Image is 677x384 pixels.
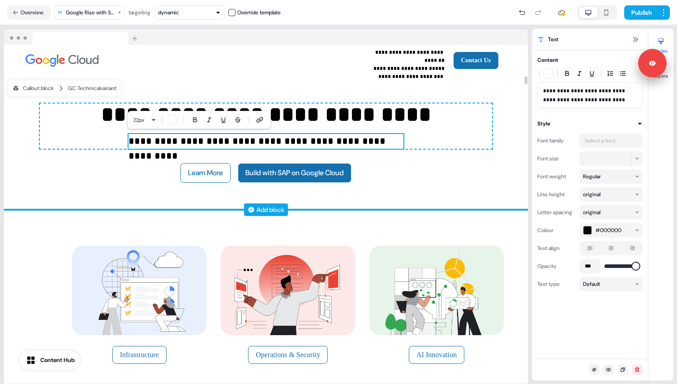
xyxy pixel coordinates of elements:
[583,280,600,289] div: Default
[20,351,80,370] button: Content Hub
[537,56,558,65] div: Content
[596,226,621,235] span: #000000
[72,246,206,335] img: Image
[237,8,281,17] div: Override template
[648,34,673,54] button: Styles
[40,356,75,365] div: Content Hub
[26,54,99,67] img: Image
[369,246,504,335] img: Image
[537,169,576,184] div: Font weight
[537,223,576,237] div: Colour
[454,52,499,69] button: Contact Us
[537,205,576,220] div: Letter spacing
[158,8,179,17] div: dynamic
[221,246,355,335] img: Image
[257,205,284,214] div: Add block
[66,8,115,17] div: Google Rise with SAP on Google Cloud
[180,163,351,183] div: Learn MoreBuild with SAP on Google Cloud
[12,84,54,93] div: Callout block
[369,246,504,364] div: ImageAI Innovation
[537,119,643,128] button: Style
[579,134,643,148] button: Select a font
[409,346,464,364] button: AI Innovation
[583,172,601,181] div: Regular
[537,134,576,148] div: Font family
[624,5,657,20] button: Publish
[537,241,576,255] div: Text align
[180,163,231,183] button: Learn More
[129,115,151,125] button: 22px
[537,259,576,273] div: Opacity
[72,246,206,364] div: ImageInfrastructure
[537,119,550,128] div: Style
[583,136,617,145] div: Select a font
[68,84,116,93] div: GC Technical variant
[129,8,150,17] div: targeting
[112,346,167,364] button: Infrastructure
[26,54,171,67] div: Image
[537,151,576,166] div: Font size
[548,35,558,44] span: Text
[221,246,355,364] div: ImageOperations & Security
[537,187,576,202] div: Line height
[583,208,600,217] div: original
[133,116,144,125] span: 22 px
[579,223,643,237] button: #000000
[7,5,51,20] button: Overview
[238,163,351,183] button: Build with SAP on Google Cloud
[248,346,328,364] button: Operations & Security
[4,29,141,45] img: Browser topbar
[537,277,576,291] div: Text type
[154,5,225,20] button: dynamic
[583,190,600,199] div: original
